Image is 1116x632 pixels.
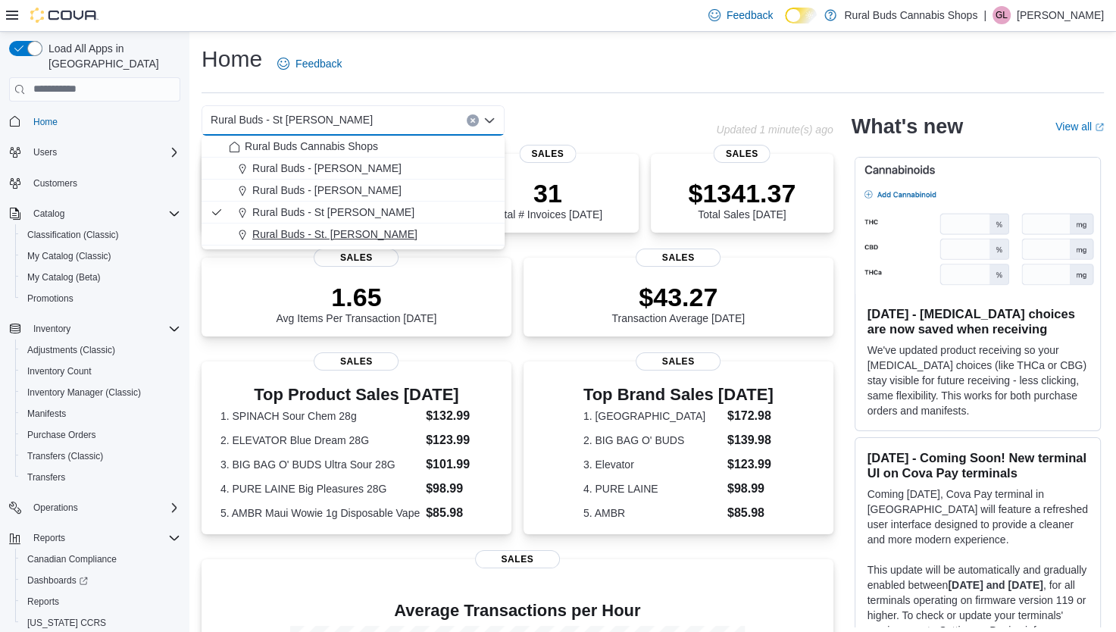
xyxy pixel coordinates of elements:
div: Transaction Average [DATE] [611,282,745,324]
a: Classification (Classic) [21,226,125,244]
span: Dashboards [21,571,180,590]
button: Rural Buds - [PERSON_NAME] [202,158,505,180]
span: Dark Mode [785,23,786,24]
span: Classification (Classic) [27,229,119,241]
button: Inventory Manager (Classic) [15,382,186,403]
span: My Catalog (Beta) [21,268,180,286]
div: Total Sales [DATE] [688,178,796,221]
span: Customers [27,174,180,192]
p: We've updated product receiving so your [MEDICAL_DATA] choices (like THCa or CBG) stay visible fo... [867,343,1088,418]
a: [US_STATE] CCRS [21,614,112,632]
span: GL [996,6,1008,24]
span: Promotions [27,293,73,305]
a: Inventory Manager (Classic) [21,383,147,402]
p: Coming [DATE], Cova Pay terminal in [GEOGRAPHIC_DATA] will feature a refreshed user interface des... [867,487,1088,547]
dt: 3. BIG BAG O' BUDS Ultra Sour 28G [220,457,420,472]
h3: Top Product Sales [DATE] [220,386,492,404]
span: Transfers (Classic) [27,450,103,462]
button: Purchase Orders [15,424,186,446]
span: Feedback [727,8,773,23]
p: Rural Buds Cannabis Shops [844,6,977,24]
a: My Catalog (Beta) [21,268,107,286]
button: Rural Buds - St [PERSON_NAME] [202,202,505,224]
button: Home [3,111,186,133]
span: Operations [27,499,180,517]
dd: $85.98 [727,504,774,522]
dt: 4. PURE LAINE [583,481,721,496]
span: Users [33,146,57,158]
span: My Catalog (Classic) [27,250,111,262]
h1: Home [202,44,262,74]
button: Inventory Count [15,361,186,382]
p: $43.27 [611,282,745,312]
p: 31 [493,178,602,208]
a: Inventory Count [21,362,98,380]
a: Adjustments (Classic) [21,341,121,359]
span: Inventory Count [27,365,92,377]
p: 1.65 [276,282,436,312]
div: Choose from the following options [202,136,505,246]
span: Manifests [21,405,180,423]
a: Feedback [271,48,348,79]
button: Inventory [27,320,77,338]
button: Customers [3,172,186,194]
dd: $123.99 [727,455,774,474]
dd: $98.99 [727,480,774,498]
button: My Catalog (Classic) [15,246,186,267]
span: Purchase Orders [21,426,180,444]
span: Inventory [27,320,180,338]
span: Rural Buds Cannabis Shops [245,139,378,154]
button: Operations [3,497,186,518]
h3: Top Brand Sales [DATE] [583,386,774,404]
strong: [DATE] and [DATE] [948,579,1043,591]
a: Transfers [21,468,71,487]
span: Home [33,116,58,128]
dd: $139.98 [727,431,774,449]
span: Home [27,112,180,131]
button: Reports [15,591,186,612]
img: Cova [30,8,98,23]
span: Feedback [295,56,342,71]
span: Promotions [21,289,180,308]
a: Promotions [21,289,80,308]
span: Sales [714,145,771,163]
dt: 2. ELEVATOR Blue Dream 28G [220,433,420,448]
span: Customers [33,177,77,189]
span: Catalog [27,205,180,223]
button: Operations [27,499,84,517]
span: Inventory [33,323,70,335]
button: Rural Buds Cannabis Shops [202,136,505,158]
span: Sales [519,145,576,163]
a: Home [27,113,64,131]
span: Users [27,143,180,161]
dt: 5. AMBR [583,505,721,521]
button: Promotions [15,288,186,309]
span: Rural Buds - [PERSON_NAME] [252,161,402,176]
h3: [DATE] - Coming Soon! New terminal UI on Cova Pay terminals [867,450,1088,480]
dt: 5. AMBR Maui Wowie 1g Disposable Vape [220,505,420,521]
span: Classification (Classic) [21,226,180,244]
span: Reports [27,529,180,547]
span: Sales [636,249,721,267]
span: My Catalog (Classic) [21,247,180,265]
a: My Catalog (Classic) [21,247,117,265]
a: Dashboards [15,570,186,591]
a: Customers [27,174,83,192]
span: Reports [33,532,65,544]
button: Manifests [15,403,186,424]
p: [PERSON_NAME] [1017,6,1104,24]
button: Catalog [3,203,186,224]
dd: $101.99 [426,455,492,474]
button: Catalog [27,205,70,223]
span: Canadian Compliance [27,553,117,565]
button: Rural Buds - [PERSON_NAME] [202,180,505,202]
span: Transfers [27,471,65,483]
div: Total # Invoices [DATE] [493,178,602,221]
button: My Catalog (Beta) [15,267,186,288]
a: Manifests [21,405,72,423]
button: Users [27,143,63,161]
span: Rural Buds - [PERSON_NAME] [252,183,402,198]
button: Close list of options [483,114,495,127]
dt: 3. Elevator [583,457,721,472]
span: Washington CCRS [21,614,180,632]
